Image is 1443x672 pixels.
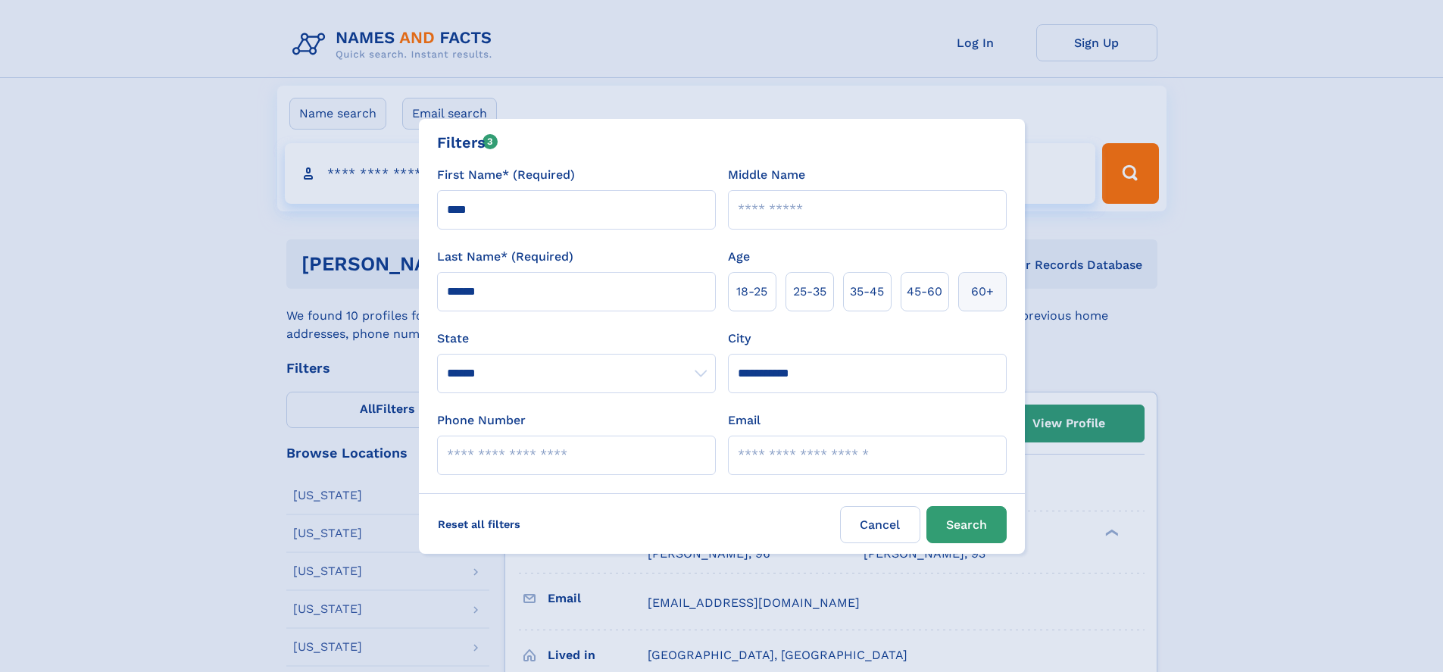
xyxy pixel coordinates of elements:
label: Reset all filters [428,506,530,542]
label: Last Name* (Required) [437,248,573,266]
span: 35‑45 [850,283,884,301]
span: 18‑25 [736,283,767,301]
span: 25‑35 [793,283,826,301]
label: Email [728,411,761,430]
span: 60+ [971,283,994,301]
label: Phone Number [437,411,526,430]
label: Middle Name [728,166,805,184]
label: First Name* (Required) [437,166,575,184]
label: City [728,330,751,348]
label: Age [728,248,750,266]
div: Filters [437,131,498,154]
button: Search [926,506,1007,543]
span: 45‑60 [907,283,942,301]
label: State [437,330,716,348]
label: Cancel [840,506,920,543]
